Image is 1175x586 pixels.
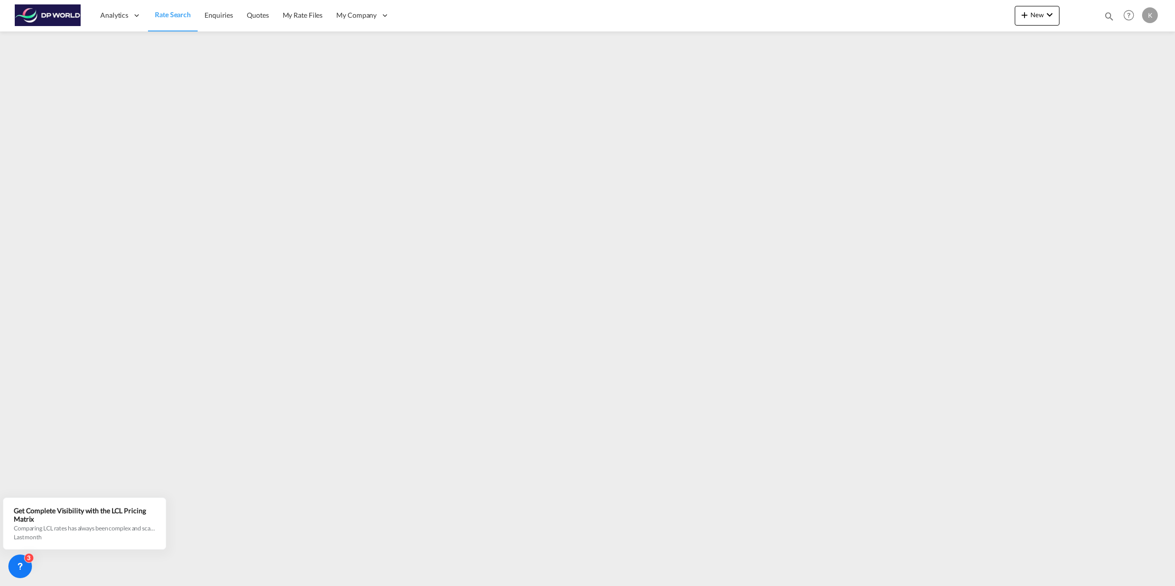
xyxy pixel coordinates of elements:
[1044,9,1056,21] md-icon: icon-chevron-down
[15,4,81,27] img: c08ca190194411f088ed0f3ba295208c.png
[1104,11,1115,22] md-icon: icon-magnify
[1015,6,1059,26] button: icon-plus 400-fgNewicon-chevron-down
[1104,11,1115,26] div: icon-magnify
[205,11,233,19] span: Enquiries
[1019,9,1030,21] md-icon: icon-plus 400-fg
[155,10,191,19] span: Rate Search
[283,11,323,19] span: My Rate Files
[247,11,268,19] span: Quotes
[1120,7,1142,25] div: Help
[1142,7,1158,23] div: K
[1019,11,1056,19] span: New
[336,10,377,20] span: My Company
[1120,7,1137,24] span: Help
[100,10,128,20] span: Analytics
